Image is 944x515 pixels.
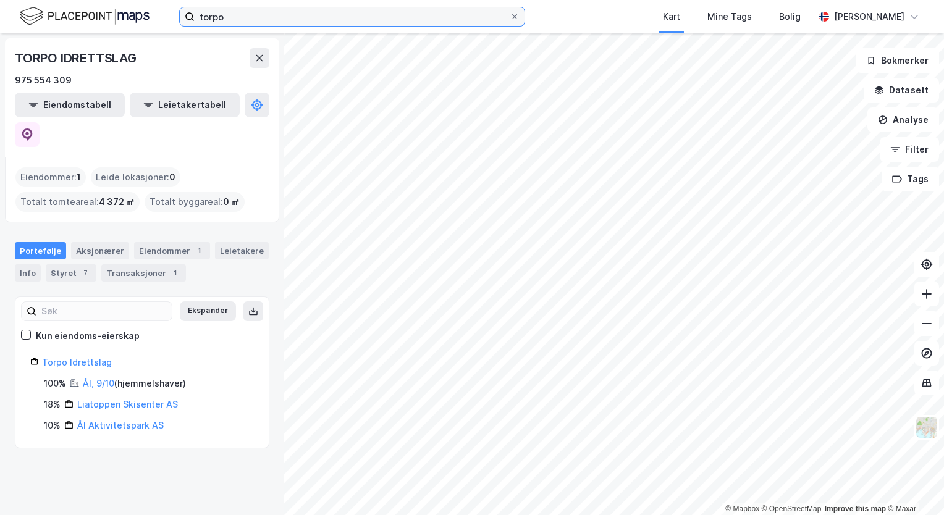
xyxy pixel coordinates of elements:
div: Leietakere [215,242,269,259]
span: 0 [169,170,175,185]
a: OpenStreetMap [762,505,822,513]
input: Søk på adresse, matrikkel, gårdeiere, leietakere eller personer [195,7,510,26]
div: 1 [193,245,205,257]
div: 7 [79,267,91,279]
a: Ål Aktivitetspark AS [77,420,164,430]
button: Leietakertabell [130,93,240,117]
a: Mapbox [725,505,759,513]
div: Transaksjoner [101,264,186,282]
div: Mine Tags [707,9,752,24]
a: Torpo Idrettslag [42,357,112,367]
a: Liatoppen Skisenter AS [77,399,178,409]
img: Z [915,416,938,439]
div: 975 554 309 [15,73,72,88]
div: Kun eiendoms-eierskap [36,329,140,343]
a: Ål, 9/10 [83,378,114,388]
button: Datasett [864,78,939,103]
div: Leide lokasjoner : [91,167,180,187]
div: [PERSON_NAME] [834,9,904,24]
img: logo.f888ab2527a4732fd821a326f86c7f29.svg [20,6,150,27]
button: Filter [880,137,939,162]
div: Portefølje [15,242,66,259]
iframe: Chat Widget [882,456,944,515]
button: Tags [882,167,939,191]
div: 18% [44,397,61,412]
div: 1 [169,267,181,279]
div: ( hjemmelshaver ) [83,376,186,391]
span: 0 ㎡ [223,195,240,209]
div: Kontrollprogram for chat [882,456,944,515]
button: Ekspander [180,301,236,321]
div: Totalt tomteareal : [15,192,140,212]
div: Bolig [779,9,801,24]
div: Kart [663,9,680,24]
div: Aksjonærer [71,242,129,259]
a: Improve this map [825,505,886,513]
span: 1 [77,170,81,185]
div: Totalt byggareal : [145,192,245,212]
div: Info [15,264,41,282]
button: Bokmerker [856,48,939,73]
button: Eiendomstabell [15,93,125,117]
span: 4 372 ㎡ [99,195,135,209]
div: Eiendommer [134,242,210,259]
div: Eiendommer : [15,167,86,187]
div: Styret [46,264,96,282]
input: Søk [36,302,172,320]
button: Analyse [867,107,939,132]
div: TORPO IDRETTSLAG [15,48,139,68]
div: 10% [44,418,61,433]
div: 100% [44,376,66,391]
